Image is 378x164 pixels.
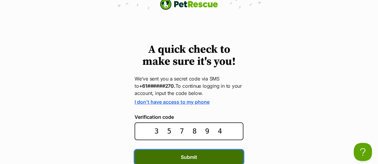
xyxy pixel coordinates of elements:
[135,99,210,105] a: I don't have access to my phone
[135,44,243,68] h1: A quick check to make sure it's you!
[135,114,243,120] label: Verification code
[135,75,243,97] p: We’ve sent you a secret code via SMS to To continue logging in to your account, input the code be...
[139,83,175,89] strong: +61######270.
[354,143,372,161] iframe: Help Scout Beacon - Open
[181,153,197,161] span: Submit
[135,122,243,140] input: Enter the 6-digit verification code sent to your device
